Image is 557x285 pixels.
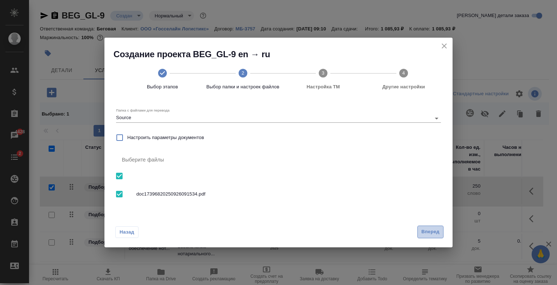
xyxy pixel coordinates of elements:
[119,229,135,236] span: Назад
[286,83,361,91] span: Настройка ТМ
[112,186,127,202] span: Выбрать все вложенные папки
[116,108,170,112] label: Папка с файлами для перевода
[432,113,442,123] button: Open
[125,83,200,91] span: Выбор этапов
[116,151,441,168] div: Выберите файлы
[136,190,435,198] span: doc17396820250926091534.pdf
[114,49,453,60] h2: Создание проекта BEG_GL-9 en → ru
[402,70,405,76] text: 4
[242,70,244,76] text: 2
[127,134,204,141] span: Настроить параметры документов
[417,226,443,238] button: Вперед
[439,41,450,51] button: close
[322,70,325,76] text: 3
[206,83,280,91] span: Выбор папки и настроек файлов
[115,226,139,238] button: Назад
[366,83,441,91] span: Другие настройки
[116,184,441,205] div: doc17396820250926091534.pdf
[421,228,440,236] span: Вперед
